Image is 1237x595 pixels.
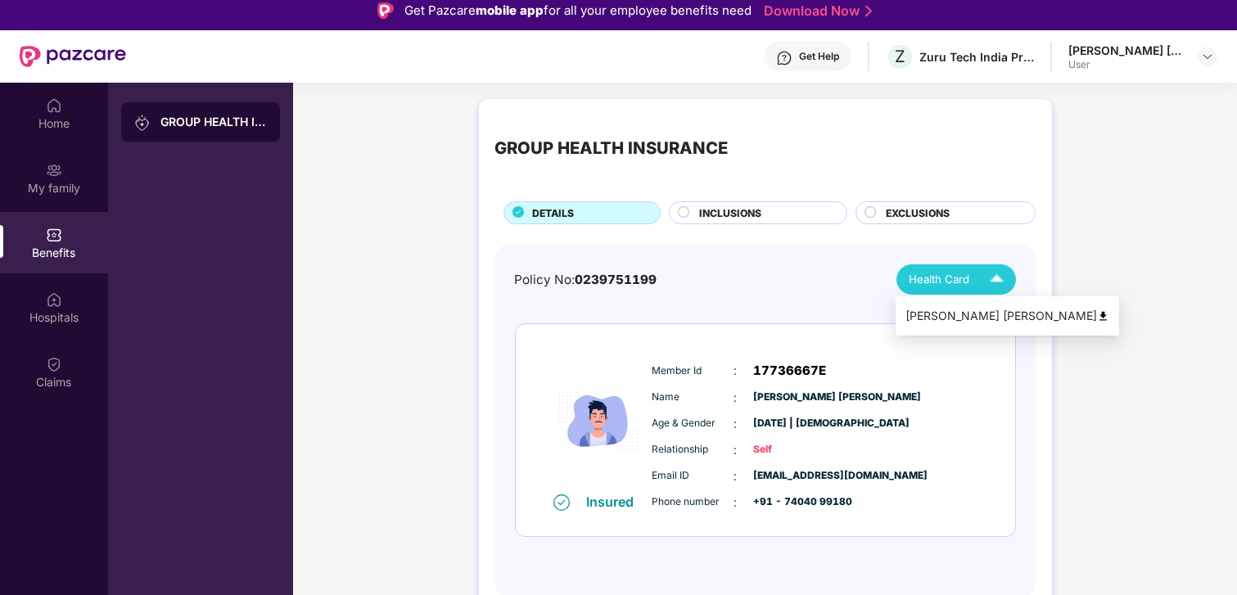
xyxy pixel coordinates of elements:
[895,47,905,66] span: Z
[515,270,657,290] div: Policy No:
[46,291,62,308] img: svg+xml;base64,PHN2ZyBpZD0iSG9zcGl0YWxzIiB4bWxucz0iaHR0cDovL3d3dy53My5vcmcvMjAwMC9zdmciIHdpZHRoPS...
[734,362,737,380] span: :
[799,50,839,63] div: Get Help
[734,441,737,459] span: :
[495,135,729,161] div: GROUP HEALTH INSURANCE
[776,50,792,66] img: svg+xml;base64,PHN2ZyBpZD0iSGVscC0zMngzMiIgeG1sbnM9Imh0dHA6Ly93d3cudzMub3JnLzIwMDAvc3ZnIiB3aWR0aD...
[734,415,737,433] span: :
[865,2,872,20] img: Stroke
[652,363,734,379] span: Member Id
[549,349,648,493] img: icon
[652,390,734,405] span: Name
[405,1,752,20] div: Get Pazcare for all your employee benefits need
[652,416,734,431] span: Age & Gender
[586,494,643,510] div: Insured
[20,46,126,67] img: New Pazcare Logo
[753,468,835,484] span: [EMAIL_ADDRESS][DOMAIN_NAME]
[753,390,835,405] span: [PERSON_NAME] [PERSON_NAME]
[1201,50,1214,63] img: svg+xml;base64,PHN2ZyBpZD0iRHJvcGRvd24tMzJ4MzIiIHhtbG5zPSJodHRwOi8vd3d3LnczLm9yZy8yMDAwL3N2ZyIgd2...
[753,361,826,381] span: 17736667E
[753,494,835,510] span: +91 - 74040 99180
[734,467,737,485] span: :
[652,468,734,484] span: Email ID
[652,442,734,458] span: Relationship
[982,265,1011,294] img: Icuh8uwCUCF+XjCZyLQsAKiDCM9HiE6CMYmKQaPGkZKaA32CAAACiQcFBJY0IsAAAAASUVORK5CYII=
[699,205,761,221] span: INCLUSIONS
[46,97,62,114] img: svg+xml;base64,PHN2ZyBpZD0iSG9tZSIgeG1sbnM9Imh0dHA6Ly93d3cudzMub3JnLzIwMDAvc3ZnIiB3aWR0aD0iMjAiIG...
[1097,310,1109,322] img: svg+xml;base64,PHN2ZyB4bWxucz0iaHR0cDovL3d3dy53My5vcmcvMjAwMC9zdmciIHdpZHRoPSI0OCIgaGVpZ2h0PSI0OC...
[134,115,151,131] img: svg+xml;base64,PHN2ZyB3aWR0aD0iMjAiIGhlaWdodD0iMjAiIHZpZXdCb3g9IjAgMCAyMCAyMCIgZmlsbD0ibm9uZSIgeG...
[896,264,1016,295] button: Health Card
[734,494,737,512] span: :
[377,2,394,19] img: Logo
[1068,43,1183,58] div: [PERSON_NAME] [PERSON_NAME]
[476,2,544,18] strong: mobile app
[886,205,950,221] span: EXCLUSIONS
[160,114,267,130] div: GROUP HEALTH INSURANCE
[765,2,867,20] a: Download Now
[46,356,62,372] img: svg+xml;base64,PHN2ZyBpZD0iQ2xhaW0iIHhtbG5zPSJodHRwOi8vd3d3LnczLm9yZy8yMDAwL3N2ZyIgd2lkdGg9IjIwIi...
[734,389,737,407] span: :
[532,205,574,221] span: DETAILS
[753,442,835,458] span: Self
[576,272,657,287] span: 0239751199
[652,494,734,510] span: Phone number
[553,494,570,511] img: svg+xml;base64,PHN2ZyB4bWxucz0iaHR0cDovL3d3dy53My5vcmcvMjAwMC9zdmciIHdpZHRoPSIxNiIgaGVpZ2h0PSIxNi...
[910,271,970,288] span: Health Card
[46,162,62,178] img: svg+xml;base64,PHN2ZyB3aWR0aD0iMjAiIGhlaWdodD0iMjAiIHZpZXdCb3g9IjAgMCAyMCAyMCIgZmlsbD0ibm9uZSIgeG...
[905,307,1109,325] div: [PERSON_NAME] [PERSON_NAME]
[919,49,1034,65] div: Zuru Tech India Private Limited
[753,416,835,431] span: [DATE] | [DEMOGRAPHIC_DATA]
[46,227,62,243] img: svg+xml;base64,PHN2ZyBpZD0iQmVuZWZpdHMiIHhtbG5zPSJodHRwOi8vd3d3LnczLm9yZy8yMDAwL3N2ZyIgd2lkdGg9Ij...
[1068,58,1183,71] div: User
